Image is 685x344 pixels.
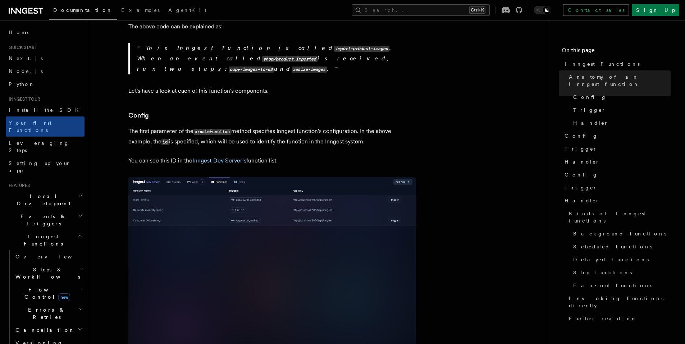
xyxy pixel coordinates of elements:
span: Handler [573,119,608,127]
a: Contact sales [563,4,629,16]
code: createFunction [193,129,231,135]
span: Errors & Retries [13,306,78,321]
span: Fan-out functions [573,282,652,289]
a: Install the SDK [6,104,85,116]
span: Delayed functions [573,256,649,263]
code: shop/product.imported [262,56,318,62]
a: Config [562,129,671,142]
a: Documentation [49,2,117,20]
span: Trigger [565,145,597,152]
a: Leveraging Steps [6,137,85,157]
p: The above code can be explained as: [128,22,416,32]
button: Toggle dark mode [534,6,551,14]
h4: On this page [562,46,671,58]
button: Flow Controlnew [13,283,85,303]
span: Inngest Functions [565,60,640,68]
a: Config [562,168,671,181]
span: Quick start [6,45,37,50]
span: AgentKit [168,7,206,13]
a: Next.js [6,52,85,65]
span: Handler [565,197,600,204]
p: This Inngest function is called . When an event called is received, run two steps: and . [137,43,416,74]
a: Fan-out functions [570,279,671,292]
span: Background functions [573,230,666,237]
span: Steps & Workflows [13,266,80,280]
button: Inngest Functions [6,230,85,250]
span: Leveraging Steps [9,140,69,153]
a: Kinds of Inngest functions [566,207,671,227]
span: Invoking functions directly [569,295,671,309]
a: Further reading [566,312,671,325]
span: Config [565,171,598,178]
span: Features [6,183,30,188]
span: Install the SDK [9,107,83,113]
a: Overview [13,250,85,263]
p: Let's have a look at each of this function's components. [128,86,416,96]
span: Inngest Functions [6,233,78,247]
a: Home [6,26,85,39]
button: Errors & Retries [13,303,85,324]
span: Scheduled functions [573,243,652,250]
span: Flow Control [13,286,79,301]
a: Inngest Functions [562,58,671,70]
a: Handler [562,194,671,207]
span: Trigger [565,184,597,191]
button: Steps & Workflows [13,263,85,283]
span: Home [9,29,29,36]
a: Setting up your app [6,157,85,177]
span: Setting up your app [9,160,70,173]
a: Scheduled functions [570,240,671,253]
button: Local Development [6,190,85,210]
span: Node.js [9,68,43,74]
span: Config [573,93,607,101]
button: Search...Ctrl+K [352,4,490,16]
span: Python [9,81,35,87]
kbd: Ctrl+K [469,6,485,14]
span: Config [565,132,598,139]
code: resize-images [292,66,327,73]
a: Node.js [6,65,85,78]
a: Trigger [562,142,671,155]
span: Handler [565,158,600,165]
span: Examples [121,7,160,13]
span: Next.js [9,55,43,61]
a: Anatomy of an Inngest function [566,70,671,91]
p: The first parameter of the method specifies Inngest function's configuration. In the above exampl... [128,126,416,147]
span: Trigger [573,106,606,114]
a: Inngest Dev Server's [192,157,246,164]
a: Python [6,78,85,91]
a: Sign Up [632,4,679,16]
a: Examples [117,2,164,19]
button: Events & Triggers [6,210,85,230]
span: Your first Functions [9,120,51,133]
span: Events & Triggers [6,213,78,227]
span: Cancellation [13,326,75,334]
span: Further reading [569,315,636,322]
a: Invoking functions directly [566,292,671,312]
span: Documentation [53,7,113,13]
a: Config [570,91,671,104]
a: Step functions [570,266,671,279]
button: Cancellation [13,324,85,336]
span: Anatomy of an Inngest function [569,73,671,88]
a: AgentKit [164,2,211,19]
a: Trigger [562,181,671,194]
a: Handler [562,155,671,168]
span: Inngest tour [6,96,40,102]
a: Handler [570,116,671,129]
span: new [58,293,70,301]
p: You can see this ID in the function list: [128,156,416,166]
span: Step functions [573,269,632,276]
code: import-product-images [334,46,389,52]
code: copy-images-to-s3 [229,66,274,73]
a: Your first Functions [6,116,85,137]
a: Background functions [570,227,671,240]
span: Overview [15,254,90,260]
a: Trigger [570,104,671,116]
a: Config [128,110,149,120]
span: Kinds of Inngest functions [569,210,671,224]
span: Local Development [6,193,78,207]
code: id [161,139,169,145]
a: Delayed functions [570,253,671,266]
